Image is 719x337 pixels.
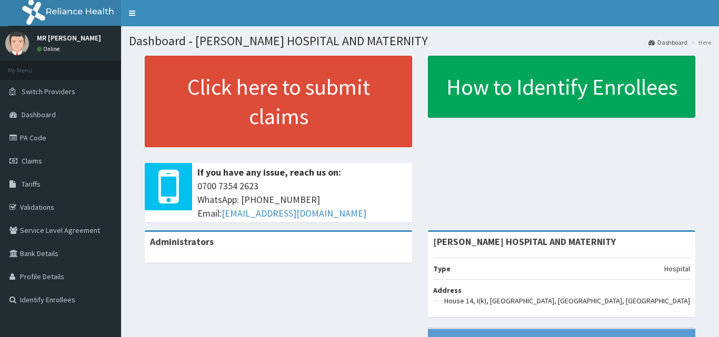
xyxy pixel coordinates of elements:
b: If you have any issue, reach us on: [197,166,341,178]
p: MR [PERSON_NAME] [37,34,101,42]
a: Dashboard [648,38,687,47]
span: Claims [22,156,42,166]
span: Switch Providers [22,87,75,96]
b: Address [433,285,462,295]
b: Type [433,264,451,273]
span: Dashboard [22,110,56,119]
span: Tariffs [22,179,41,189]
h1: Dashboard - [PERSON_NAME] HOSPITAL AND MATERNITY [129,34,711,48]
b: Administrators [150,236,214,248]
li: Here [688,38,711,47]
a: Online [37,45,62,53]
a: How to Identify Enrollees [428,56,695,118]
strong: [PERSON_NAME] HOSPITAL AND MATERNITY [433,236,616,248]
p: House 14, I(k), [GEOGRAPHIC_DATA], [GEOGRAPHIC_DATA], [GEOGRAPHIC_DATA] [444,295,690,306]
a: [EMAIL_ADDRESS][DOMAIN_NAME] [222,207,366,219]
img: User Image [5,32,29,55]
p: Hospital [664,263,690,274]
span: 0700 7354 2623 WhatsApp: [PHONE_NUMBER] Email: [197,179,407,220]
a: Click here to submit claims [145,56,412,147]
